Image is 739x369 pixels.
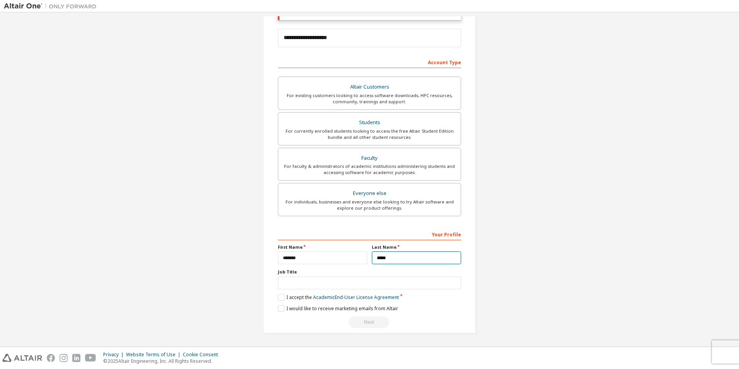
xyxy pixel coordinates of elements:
[283,82,456,92] div: Altair Customers
[283,92,456,105] div: For existing customers looking to access software downloads, HPC resources, community, trainings ...
[278,228,461,240] div: Your Profile
[85,354,96,362] img: youtube.svg
[72,354,80,362] img: linkedin.svg
[278,244,367,250] label: First Name
[103,358,223,364] p: © 2025 Altair Engineering, Inc. All Rights Reserved.
[283,128,456,140] div: For currently enrolled students looking to access the free Altair Student Edition bundle and all ...
[126,352,183,358] div: Website Terms of Use
[278,316,461,328] div: Email already exists
[278,305,398,312] label: I would like to receive marketing emails from Altair
[103,352,126,358] div: Privacy
[283,199,456,211] div: For individuals, businesses and everyone else looking to try Altair software and explore our prod...
[4,2,100,10] img: Altair One
[278,56,461,68] div: Account Type
[183,352,223,358] div: Cookie Consent
[283,188,456,199] div: Everyone else
[283,153,456,164] div: Faculty
[60,354,68,362] img: instagram.svg
[47,354,55,362] img: facebook.svg
[283,117,456,128] div: Students
[372,244,461,250] label: Last Name
[313,294,399,301] a: Academic End-User License Agreement
[278,294,399,301] label: I accept the
[2,354,42,362] img: altair_logo.svg
[283,163,456,176] div: For faculty & administrators of academic institutions administering students and accessing softwa...
[278,269,461,275] label: Job Title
